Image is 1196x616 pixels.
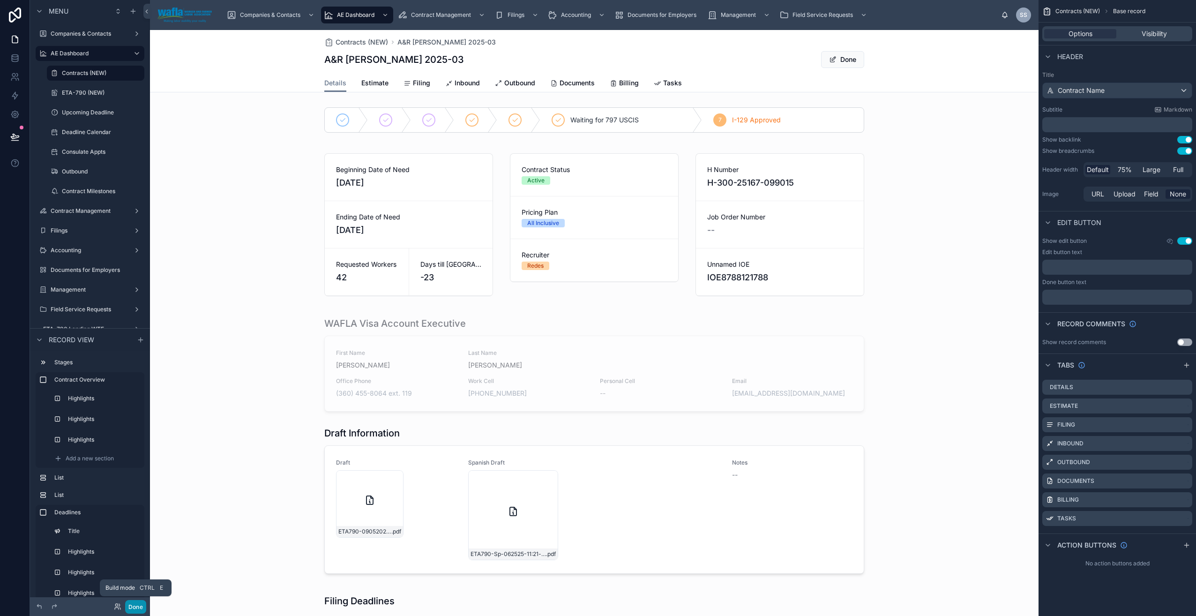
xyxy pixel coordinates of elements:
span: Header [1057,52,1083,61]
span: Tabs [1057,361,1074,370]
label: Title [1042,71,1192,79]
label: ETA-790 (NEW) [62,89,142,97]
label: Subtitle [1042,106,1062,113]
span: Options [1069,29,1092,38]
a: AE Dashboard [321,7,393,23]
a: Filings [36,223,144,238]
span: Inbound [455,78,480,88]
a: Outbound [47,164,144,179]
span: Base record [1113,8,1145,15]
a: A&R [PERSON_NAME] 2025-03 [397,38,496,47]
label: Highlights [68,548,139,556]
a: Details [324,75,346,92]
span: Documents [560,78,595,88]
label: Upcoming Deadline [62,109,142,116]
a: Contract Management [36,203,144,218]
a: Tasks [654,75,682,93]
label: AE Dashboard [51,50,126,57]
label: Field Service Requests [51,306,129,313]
span: Contracts (NEW) [1055,8,1100,15]
span: Action buttons [1057,541,1116,550]
span: Estimate [361,78,389,88]
label: Contract Milestones [62,188,142,195]
span: Contract Management [411,11,471,19]
label: Highlights [68,436,139,443]
label: Title [68,527,139,535]
div: scrollable content [219,5,1001,25]
label: Tasks [1057,515,1076,522]
div: Show backlink [1042,136,1081,143]
a: Upcoming Deadline [47,105,144,120]
span: Full [1173,165,1183,174]
span: None [1170,189,1186,199]
label: Outbound [62,168,142,175]
span: Field Service Requests [792,11,853,19]
label: Highlights [68,569,139,576]
label: Accounting [51,247,129,254]
label: Filing [1057,421,1075,428]
a: Management [705,7,775,23]
span: Documents for Employers [628,11,696,19]
span: Menu [49,7,68,16]
a: Contract Management [395,7,490,23]
div: Show breadcrumbs [1042,147,1094,155]
a: Documents for Employers [612,7,703,23]
label: Outbound [1057,458,1090,466]
span: Outbound [504,78,535,88]
label: Highlights [68,589,139,597]
label: Highlights [68,415,139,423]
span: Management [721,11,756,19]
span: 75% [1118,165,1132,174]
a: Companies & Contacts [36,26,144,41]
label: Consulate Appts [62,148,142,156]
a: Deadline Calendar [47,125,144,140]
a: Contract Milestones [47,184,144,199]
label: Edit button text [1042,248,1082,256]
label: Show edit button [1042,237,1087,245]
label: Contract Management [51,207,129,215]
a: Documents [550,75,595,93]
label: Details [1050,383,1073,391]
button: Done [125,600,146,614]
label: Contracts (NEW) [62,69,139,77]
span: Visibility [1142,29,1167,38]
a: Companies & Contacts [224,7,319,23]
label: Billing [1057,496,1079,503]
span: Field [1144,189,1159,199]
span: E [157,584,165,592]
span: Record comments [1057,319,1125,329]
label: List [54,491,141,499]
span: Ctrl [139,583,156,593]
span: SS [1020,11,1027,19]
span: Add a new section [66,455,114,462]
img: App logo [157,8,212,23]
div: scrollable content [1042,117,1192,132]
span: Edit button [1057,218,1101,227]
span: Companies & Contacts [240,11,300,19]
a: Accounting [545,7,610,23]
label: Stages [54,359,141,366]
span: Contract Name [1058,86,1105,95]
a: Filing [404,75,430,93]
label: Documents [1057,477,1094,485]
a: Estimate [361,75,389,93]
a: Inbound [445,75,480,93]
a: Contracts (NEW) [47,66,144,81]
label: Deadline Calendar [62,128,142,136]
span: Markdown [1164,106,1192,113]
div: scrollable content [1042,260,1192,275]
div: scrollable content [1042,290,1192,305]
label: Contract Overview [54,376,141,383]
a: ETA-790 Landing WTF [36,322,144,337]
span: Build mode [105,584,135,592]
label: Documents for Employers [51,266,142,274]
label: Estimate [1050,402,1078,410]
div: Show record comments [1042,338,1106,346]
label: Filings [51,227,129,234]
span: Tasks [663,78,682,88]
a: Billing [610,75,639,93]
a: Consulate Appts [47,144,144,159]
span: Details [324,78,346,88]
span: Contracts (NEW) [336,38,388,47]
